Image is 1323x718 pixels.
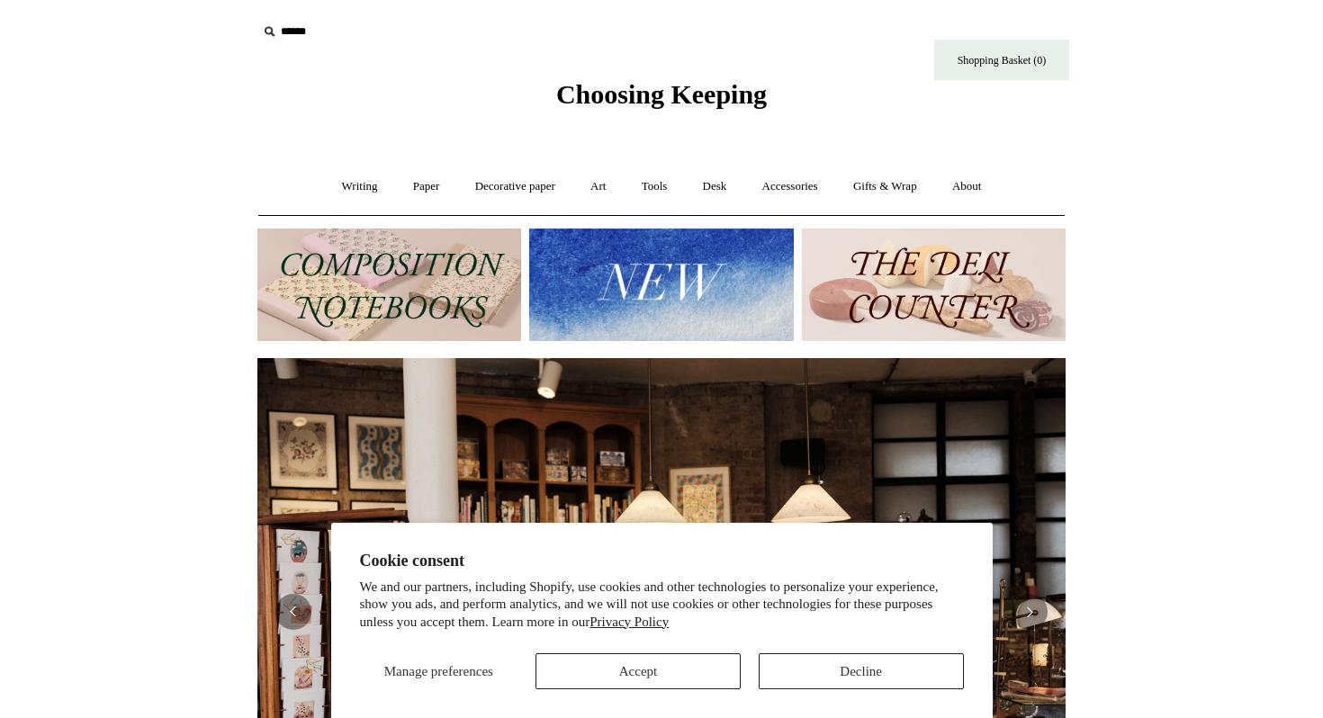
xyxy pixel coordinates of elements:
span: Manage preferences [384,664,493,678]
button: Decline [759,653,964,689]
a: Privacy Policy [589,615,669,629]
span: Choosing Keeping [556,79,767,109]
a: Writing [326,163,394,211]
button: Next [1012,594,1048,630]
a: About [936,163,998,211]
a: Paper [397,163,456,211]
img: 202302 Composition ledgers.jpg__PID:69722ee6-fa44-49dd-a067-31375e5d54ec [257,229,521,341]
a: Decorative paper [459,163,571,211]
h2: Cookie consent [360,552,964,570]
a: Shopping Basket (0) [934,40,1069,80]
button: Accept [535,653,741,689]
a: Desk [687,163,743,211]
a: Gifts & Wrap [837,163,933,211]
button: Manage preferences [359,653,517,689]
img: New.jpg__PID:f73bdf93-380a-4a35-bcfe-7823039498e1 [529,229,793,341]
a: Art [574,163,622,211]
a: Tools [625,163,684,211]
p: We and our partners, including Shopify, use cookies and other technologies to personalize your ex... [360,579,964,632]
img: The Deli Counter [802,229,1066,341]
button: Previous [275,594,311,630]
a: Accessories [746,163,834,211]
a: Choosing Keeping [556,94,767,106]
